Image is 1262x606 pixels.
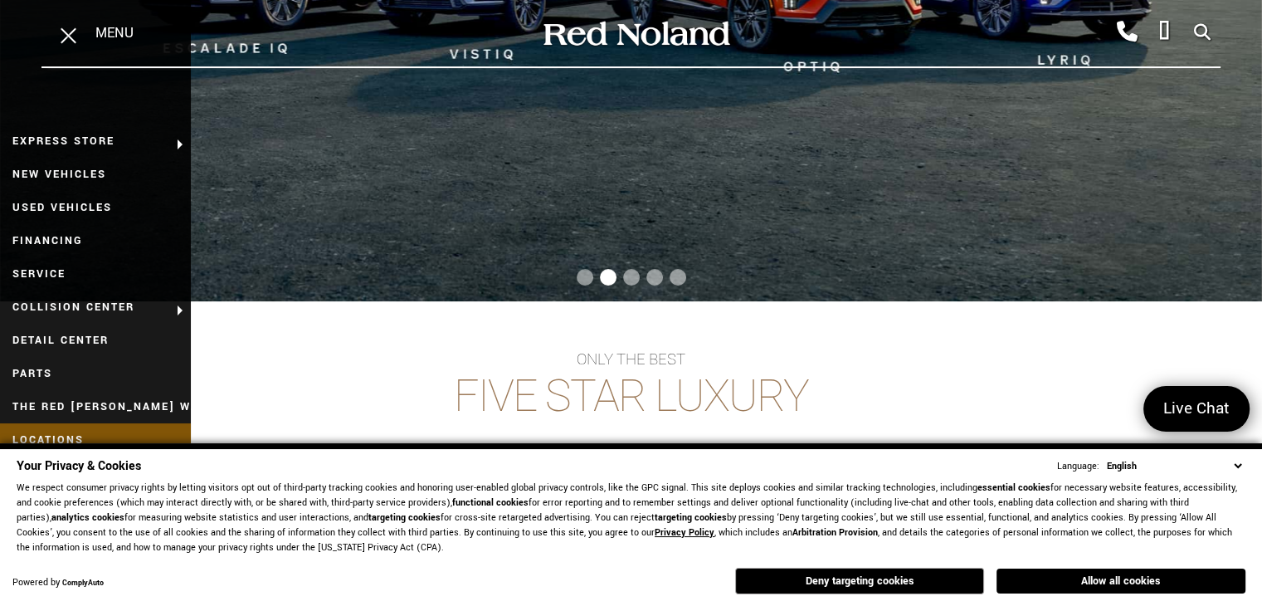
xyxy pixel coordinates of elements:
strong: essential cookies [977,481,1050,494]
span: Live Chat [1155,398,1238,420]
span: Go to slide 1 [577,269,593,286]
div: Powered by [12,578,104,589]
a: Privacy Policy [655,526,714,539]
strong: targeting cookies [655,511,727,524]
strong: Arbitration Provision [792,526,878,539]
select: Language Select [1103,458,1245,474]
button: Deny targeting cookies [735,568,984,594]
a: Live Chat [1143,386,1250,432]
strong: analytics cookies [51,511,124,524]
span: Go to slide 5 [670,269,686,286]
span: Go to slide 3 [623,269,640,286]
a: ComplyAuto [62,578,104,589]
button: Allow all cookies [996,569,1245,594]
span: Your Privacy & Cookies [17,457,141,475]
img: Red Noland Auto Group [540,19,731,48]
span: Go to slide 4 [646,269,663,286]
p: We respect consumer privacy rights by letting visitors opt out of third-party tracking cookies an... [17,481,1245,555]
strong: targeting cookies [368,511,441,524]
span: Go to slide 2 [600,269,616,286]
div: Language: [1057,462,1099,472]
strong: functional cookies [452,496,529,509]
